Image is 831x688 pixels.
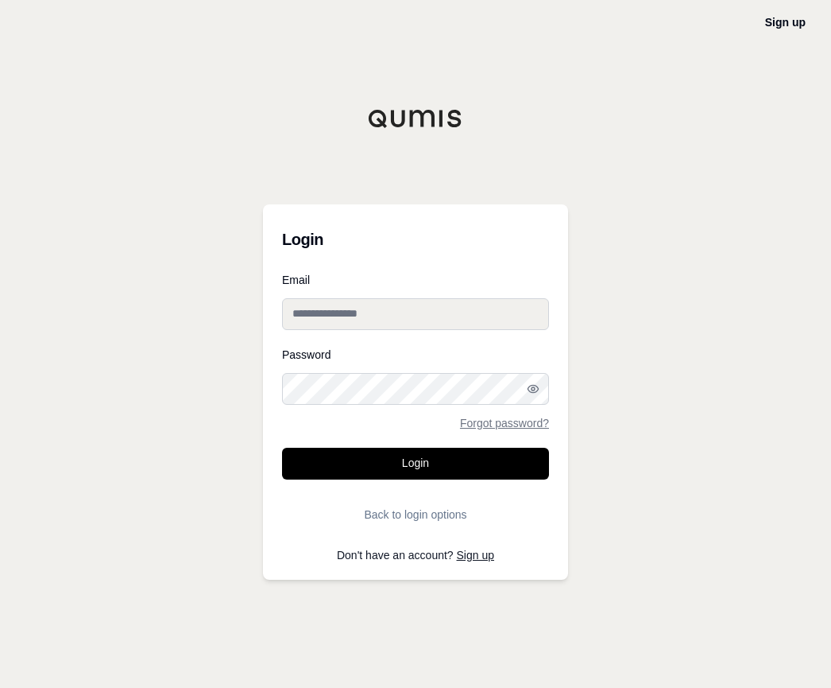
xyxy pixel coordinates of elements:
a: Forgot password? [460,418,549,429]
p: Don't have an account? [282,550,549,561]
label: Password [282,349,549,360]
button: Login [282,448,549,480]
label: Email [282,274,549,286]
button: Back to login options [282,499,549,531]
h3: Login [282,224,549,255]
a: Sign up [765,16,806,29]
a: Sign up [457,549,494,562]
img: Qumis [368,109,463,128]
